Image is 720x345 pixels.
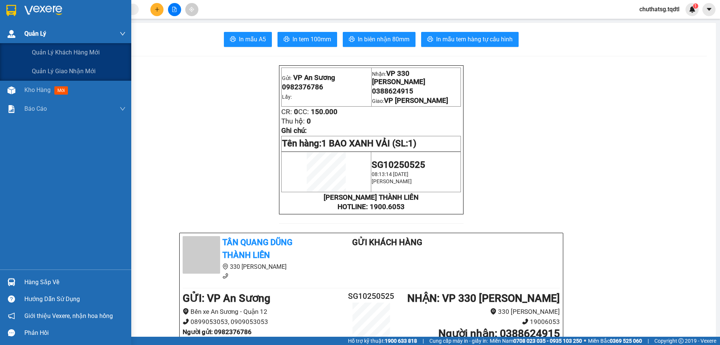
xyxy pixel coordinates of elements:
[24,294,126,305] div: Hướng dẫn sử dụng
[298,108,309,116] span: CC:
[436,35,513,44] span: In mẫu tem hàng tự cấu hình
[694,3,697,9] span: 1
[307,117,311,125] span: 0
[230,36,236,43] span: printer
[678,338,684,343] span: copyright
[372,178,412,184] span: [PERSON_NAME]
[438,327,560,340] b: Người nhận : 0388624915
[7,86,15,94] img: warehouse-icon
[32,66,96,76] span: Quản lý giao nhận mới
[292,35,331,44] span: In tem 100mm
[340,290,403,303] h2: SG10250525
[407,292,560,304] b: NHẬN : VP 330 [PERSON_NAME]
[15,51,19,59] span: 0
[56,4,109,21] span: VP 330 [PERSON_NAME]
[19,51,30,59] span: CC:
[281,108,292,116] span: CR:
[3,36,14,43] span: Lấy:
[168,3,181,16] button: file-add
[281,117,305,125] span: Thu hộ:
[522,318,528,325] span: phone
[8,312,15,319] span: notification
[24,311,113,321] span: Giới thiệu Vexere, nhận hoa hồng
[408,138,416,149] span: 1)
[421,32,519,47] button: printerIn mẫu tem hàng tự cấu hình
[348,337,417,345] span: Hỗ trợ kỹ thuật:
[588,337,642,345] span: Miền Bắc
[349,36,355,43] span: printer
[24,29,46,38] span: Quản Lý
[56,4,109,21] p: Nhận:
[352,238,422,247] b: Gửi khách hàng
[372,87,413,95] span: 0388624915
[183,307,340,317] li: Bến xe An Sương - Quận 12
[372,69,425,86] span: VP 330 [PERSON_NAME]
[281,127,307,135] span: Ghi chú:
[427,36,433,43] span: printer
[689,6,696,13] img: icon-new-feature
[32,51,58,59] span: 150.000
[172,7,177,12] span: file-add
[372,160,425,170] span: SG10250525
[32,48,100,57] span: Quản lý khách hàng mới
[403,307,560,317] li: 330 [PERSON_NAME]
[3,9,55,26] p: Gửi:
[183,318,189,325] span: phone
[321,138,416,149] span: 1 BAO XANH VẢI (SL:
[429,337,488,345] span: Cung cấp máy in - giấy in:
[7,278,15,286] img: warehouse-icon
[183,262,322,271] li: 330 [PERSON_NAME]
[403,317,560,327] li: 19006053
[633,5,685,14] span: chuthatsg.tqdtl
[24,86,51,93] span: Kho hàng
[24,327,126,339] div: Phản hồi
[150,3,163,16] button: plus
[222,238,292,260] b: Tân Quang Dũng Thành Liên
[648,337,649,345] span: |
[283,36,289,43] span: printer
[189,7,194,12] span: aim
[294,108,298,116] span: 0
[693,3,698,9] sup: 1
[7,30,15,38] img: warehouse-icon
[584,339,586,342] span: ⚪️
[54,86,68,95] span: mới
[56,32,109,47] span: Giao:
[282,83,323,91] span: 0982376786
[6,5,16,16] img: logo-vxr
[337,203,405,211] strong: HOTLINE: 1900.6053
[8,329,15,336] span: message
[120,31,126,37] span: down
[3,27,44,35] span: 0982376786
[7,105,15,113] img: solution-icon
[222,273,228,279] span: phone
[120,106,126,112] span: down
[224,32,272,47] button: printerIn mẫu A5
[183,317,340,327] li: 0899053053, 0909053053
[324,193,418,202] strong: [PERSON_NAME] THÀNH LIÊN
[282,138,416,149] span: Tên hàng:
[702,3,715,16] button: caret-down
[277,32,337,47] button: printerIn tem 100mm
[24,277,126,288] div: Hàng sắp về
[8,295,15,303] span: question-circle
[706,6,712,13] span: caret-down
[490,308,496,315] span: environment
[282,94,292,100] span: Lấy:
[385,338,417,344] strong: 1900 633 818
[423,337,424,345] span: |
[513,338,582,344] strong: 0708 023 035 - 0935 103 250
[384,96,448,105] span: VP [PERSON_NAME]
[183,292,270,304] b: GỬI : VP An Sương
[185,3,198,16] button: aim
[490,337,582,345] span: Miền Nam
[2,51,13,59] span: CR:
[358,35,409,44] span: In biên nhận 80mm
[311,108,337,116] span: 150.000
[56,31,109,48] span: VP [PERSON_NAME]
[24,104,47,113] span: Báo cáo
[56,22,97,30] span: 0388624915
[3,9,35,26] span: VP An Sương
[282,74,370,82] p: Gửi:
[372,171,408,177] span: 08:13:14 [DATE]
